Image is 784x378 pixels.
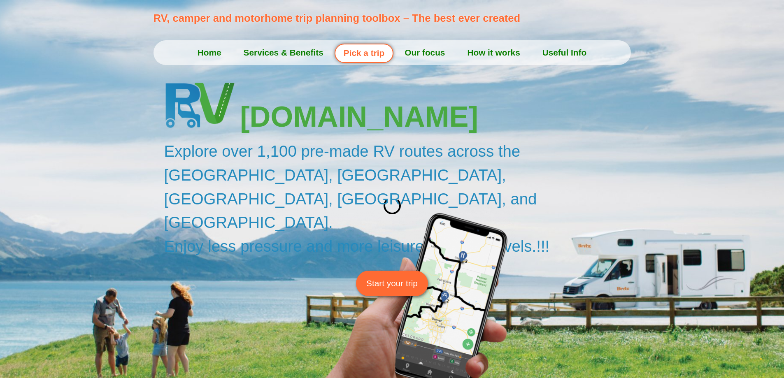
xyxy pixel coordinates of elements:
a: Start your trip [356,271,428,296]
h3: [DOMAIN_NAME] [240,102,635,131]
span: Start your trip [366,277,418,290]
a: Services & Benefits [233,42,335,63]
a: Our focus [393,42,456,63]
h2: Explore over 1,100 pre-made RV routes across the [GEOGRAPHIC_DATA], [GEOGRAPHIC_DATA], [GEOGRAPHI... [164,139,635,258]
a: Home [186,42,233,63]
a: How it works [456,42,531,63]
a: Pick a trip [335,44,393,63]
p: RV, camper and motorhome trip planning toolbox – The best ever created [154,10,635,26]
a: Useful Info [531,42,598,63]
nav: Menu [154,42,631,63]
